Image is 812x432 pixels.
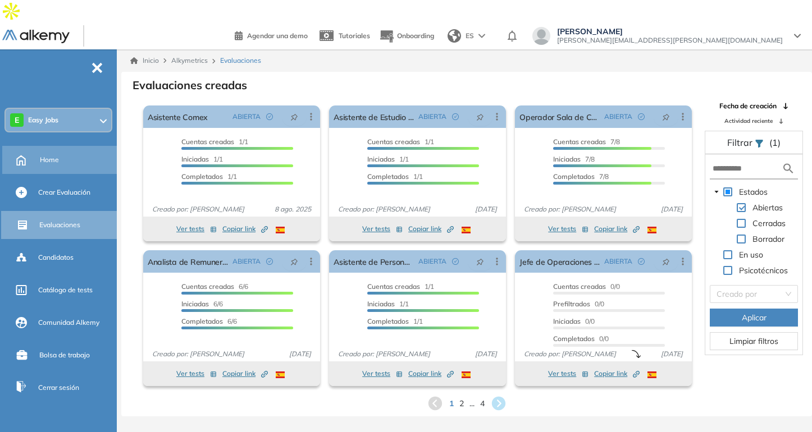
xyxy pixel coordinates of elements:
span: pushpin [290,112,298,121]
span: Creado por: [PERSON_NAME] [519,204,621,214]
span: [DATE] [285,349,316,359]
span: Psicotécnicos [737,264,790,277]
span: check-circle [638,113,645,120]
span: Abiertas [750,201,785,214]
span: check-circle [638,258,645,265]
span: Iniciadas [367,300,395,308]
a: Tutoriales [317,21,370,50]
span: Creado por: [PERSON_NAME] [334,349,435,359]
span: Prefiltrados [553,300,590,308]
a: Asistente de Estudio - [PERSON_NAME] [334,105,414,128]
span: Completados [367,172,409,181]
span: Cuentas creadas [181,282,234,291]
span: Cerradas [752,218,786,228]
span: check-circle [452,113,459,120]
span: En uso [737,248,765,261]
a: Asistente Comex [148,105,208,128]
span: ABIERTA [418,256,446,266]
span: Borrador [750,232,787,246]
img: ESP [462,227,471,233]
span: 7/8 [553,137,620,146]
button: pushpin [282,252,307,270]
span: 1/1 [367,155,409,163]
span: check-circle [452,258,459,265]
button: pushpin [654,252,678,270]
span: (1) [769,136,781,149]
span: Onboarding [397,31,434,40]
span: Alkymetrics [171,56,208,65]
span: pushpin [290,257,298,266]
span: Creado por: [PERSON_NAME] [148,204,249,214]
span: Cuentas creadas [367,282,420,291]
span: [DATE] [656,204,687,214]
span: Completados [367,317,409,325]
button: Copiar link [222,367,268,380]
span: 0/0 [553,334,609,343]
span: 2 [459,398,464,410]
button: Aplicar [710,309,798,327]
span: ABIERTA [604,112,632,122]
span: 1/1 [367,317,423,325]
a: Agendar una demo [235,28,308,42]
span: Evaluaciones [220,56,261,66]
h3: Evaluaciones creadas [133,79,247,92]
button: Copiar link [408,367,454,380]
span: En uso [739,250,763,260]
a: Operador Sala de Control [519,105,600,128]
button: Onboarding [379,24,434,48]
span: 0/0 [553,300,604,308]
span: ABIERTA [232,256,261,266]
span: 1/1 [181,137,248,146]
span: Estados [737,185,770,199]
span: [PERSON_NAME] [557,27,783,36]
span: [PERSON_NAME][EMAIL_ADDRESS][PERSON_NAME][DOMAIN_NAME] [557,36,783,45]
span: 0/0 [553,282,620,291]
span: Completados [181,172,223,181]
span: Creado por: [PERSON_NAME] [334,204,435,214]
span: check-circle [266,258,273,265]
button: Ver tests [176,367,217,380]
span: Copiar link [408,369,454,379]
span: 6/6 [181,317,237,325]
span: Fecha de creación [719,101,777,111]
a: Analista de Remuneraciones [148,250,228,273]
span: Cerradas [750,217,788,230]
span: Borrador [752,234,784,244]
span: Abiertas [752,203,783,213]
button: Ver tests [362,222,403,236]
img: ESP [462,371,471,378]
span: Creado por: [PERSON_NAME] [519,349,621,359]
img: ESP [276,227,285,233]
span: Aplicar [742,311,767,324]
img: world [448,29,461,43]
span: pushpin [476,257,484,266]
button: Ver tests [548,222,589,236]
span: Copiar link [222,369,268,379]
span: Bolsa de trabajo [39,350,90,360]
a: Asistente de Personas y Relaciones Laborales [334,250,414,273]
span: Evaluaciones [39,220,80,230]
img: ESP [647,227,656,233]
span: 1/1 [181,172,237,181]
span: ABIERTA [232,112,261,122]
span: 7/8 [553,172,609,181]
span: 0/0 [553,317,595,325]
button: pushpin [468,252,492,270]
span: 6/6 [181,300,223,308]
span: 1/1 [181,155,223,163]
iframe: Chat Widget [756,378,812,432]
span: Easy Jobs [28,116,58,125]
span: Actividad reciente [724,117,773,125]
span: E [15,116,19,125]
span: Iniciadas [181,300,209,308]
button: Copiar link [222,222,268,236]
span: Catálogo de tests [38,285,93,295]
img: ESP [276,371,285,378]
span: Completados [181,317,223,325]
span: 8 ago. 2025 [270,204,316,214]
span: Tutoriales [339,31,370,40]
span: 1/1 [367,300,409,308]
span: Agendar una demo [247,31,308,40]
span: caret-down [714,189,719,195]
span: Limpiar filtros [729,335,778,347]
